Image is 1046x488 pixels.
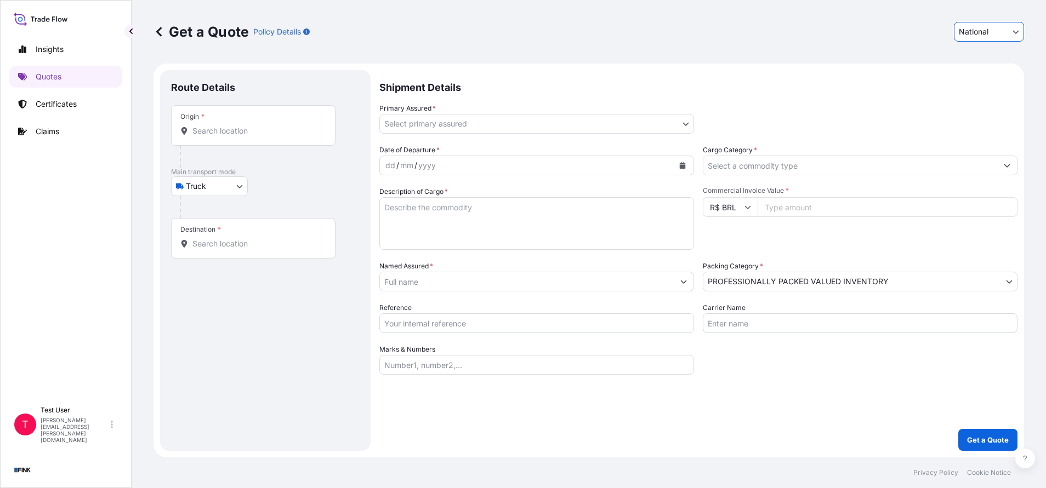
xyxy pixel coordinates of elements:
[192,238,322,249] input: Destination
[997,156,1017,175] button: Show suggestions
[958,429,1017,451] button: Get a Quote
[967,468,1011,477] a: Cookie Notice
[9,38,122,60] a: Insights
[913,468,958,477] a: Privacy Policy
[9,93,122,115] a: Certificates
[384,159,396,172] div: day,
[959,26,988,37] span: National
[379,186,448,197] label: Description of Cargo
[758,197,1017,217] input: Type amount
[703,302,746,313] label: Carrier Name
[379,145,440,156] span: Date of Departure
[379,114,694,134] button: Select primary assured
[703,313,1017,333] input: Enter name
[396,159,399,172] div: /
[384,118,467,129] span: Select primary assured
[674,272,693,291] button: Show suggestions
[154,23,249,41] p: Get a Quote
[703,145,757,156] label: Cargo Category
[399,159,414,172] div: month,
[192,125,322,136] input: Origin
[171,81,235,94] p: Route Details
[967,434,1009,445] p: Get a Quote
[703,272,1017,291] button: PROFESSIONALLY PACKED VALUED INVENTORY
[708,276,889,287] span: PROFESSIONALLY PACKED VALUED INVENTORY
[379,313,694,333] input: Your internal reference
[171,168,360,176] p: Main transport mode
[36,126,59,137] p: Claims
[379,344,435,355] label: Marks & Numbers
[379,103,436,114] span: Primary Assured
[379,355,694,375] input: Number1, number2,...
[674,157,691,174] button: Calendar
[703,261,763,272] span: Packing Category
[36,99,77,110] p: Certificates
[253,26,301,37] p: Policy Details
[22,419,29,430] span: T
[380,272,674,291] input: Full name
[186,181,206,192] span: Truck
[14,461,31,479] img: organization-logo
[9,66,122,88] a: Quotes
[954,22,1024,42] button: Policy Type
[703,186,1017,195] span: Commercial Invoice Value
[36,44,64,55] p: Insights
[379,261,433,272] label: Named Assured
[417,159,437,172] div: year,
[41,406,109,415] p: Test User
[180,112,204,121] div: Origin
[703,156,997,175] input: Select a commodity type
[9,120,122,142] a: Claims
[36,71,61,82] p: Quotes
[180,225,221,234] div: Destination
[379,70,1017,103] p: Shipment Details
[379,302,412,313] label: Reference
[41,417,109,443] p: [PERSON_NAME][EMAIL_ADDRESS][PERSON_NAME][DOMAIN_NAME]
[171,176,248,196] button: Select transport
[414,159,417,172] div: /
